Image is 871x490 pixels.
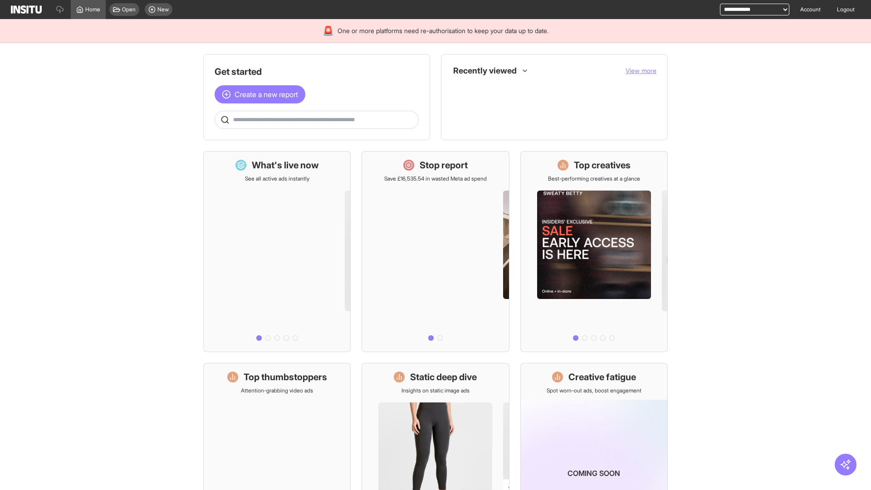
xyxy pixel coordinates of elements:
[85,6,100,13] span: Home
[252,159,319,171] h1: What's live now
[215,85,305,103] button: Create a new report
[215,65,419,78] h1: Get started
[241,387,313,394] p: Attention-grabbing video ads
[11,5,42,14] img: Logo
[323,24,334,37] div: 🚨
[574,159,631,171] h1: Top creatives
[338,26,548,35] span: One or more platforms need re-authorisation to keep your data up to date.
[626,67,656,74] span: View more
[384,175,487,182] p: Save £16,535.54 in wasted Meta ad spend
[244,371,327,383] h1: Top thumbstoppers
[245,175,309,182] p: See all active ads instantly
[420,159,468,171] h1: Stop report
[203,151,351,352] a: What's live nowSee all active ads instantly
[362,151,509,352] a: Stop reportSave £16,535.54 in wasted Meta ad spend
[122,6,136,13] span: Open
[626,66,656,75] button: View more
[157,6,169,13] span: New
[520,151,668,352] a: Top creativesBest-performing creatives at a glance
[410,371,477,383] h1: Static deep dive
[401,387,470,394] p: Insights on static image ads
[235,89,298,100] span: Create a new report
[548,175,640,182] p: Best-performing creatives at a glance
